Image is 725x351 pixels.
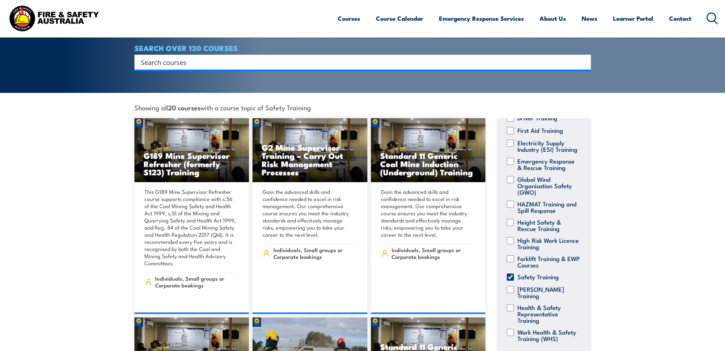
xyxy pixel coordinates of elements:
label: Global Wind Organisation Safety (GWO) [517,176,580,195]
a: About Us [540,9,566,28]
p: Gain the advanced skills and confidence needed to excel in risk management. Our comprehensive cou... [262,188,355,238]
h3: G189 Mine Supervisor Refresher (formerly S123) Training [144,151,240,176]
a: Course Calendar [376,9,423,28]
label: Health & Safety Representative Training [517,304,580,324]
label: HAZMAT Training and Spill Response [517,201,580,214]
a: Learner Portal [613,9,653,28]
label: Electricity Supply Industry (ESI) Training [517,140,580,152]
h3: Standard 11 Generic Coal Mine Induction (Underground) Training [380,151,476,176]
input: Search input [141,57,575,67]
h3: G2 Mine Supervisor Training – Carry Out Risk Management Processes [262,143,358,176]
label: High Risk Work Licence Training [517,237,580,250]
span: Individuals, Small groups or Corporate bookings [392,246,473,260]
a: G189 Mine Supervisor Refresher (formerly S123) Training [134,118,249,182]
label: Driver Training [517,115,557,122]
span: Showing all with a course topic of Safety Training [134,104,311,111]
button: Search magnifier button [578,57,588,67]
img: Standard 11 Generic Coal Mine Induction (Surface) TRAINING (1) [252,118,367,182]
a: Courses [338,9,360,28]
label: Emergency Response & Rescue Training [517,158,580,171]
span: Individuals, Small groups or Corporate bookings [155,275,237,289]
a: News [582,9,597,28]
span: Individuals, Small groups or Corporate bookings [274,246,355,260]
form: Search form [142,57,577,67]
p: This G189 Mine Supervisor Refresher course supports compliance with s.56 of the Coal Mining Safet... [144,188,237,267]
label: First Aid Training [517,127,563,134]
label: [PERSON_NAME] Training [517,286,580,299]
label: Safety Training [517,274,559,281]
label: Work Health & Safety Training (WHS) [517,329,580,342]
a: G2 Mine Supervisor Training – Carry Out Risk Management Processes [252,118,367,182]
h4: SEARCH OVER 120 COURSES [134,44,591,52]
label: Forklift Training & EWP Courses [517,255,580,268]
strong: 20 courses [168,102,200,112]
img: Standard 11 Generic Coal Mine Induction (Surface) TRAINING (1) [371,118,486,182]
a: Contact [669,9,691,28]
a: Emergency Response Services [439,9,524,28]
img: Standard 11 Generic Coal Mine Induction (Surface) TRAINING (1) [134,118,249,182]
label: Height Safety & Rescue Training [517,219,580,232]
a: Standard 11 Generic Coal Mine Induction (Underground) Training [371,118,486,182]
p: Gain the advanced skills and confidence needed to excel in risk management. Our comprehensive cou... [381,188,474,238]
